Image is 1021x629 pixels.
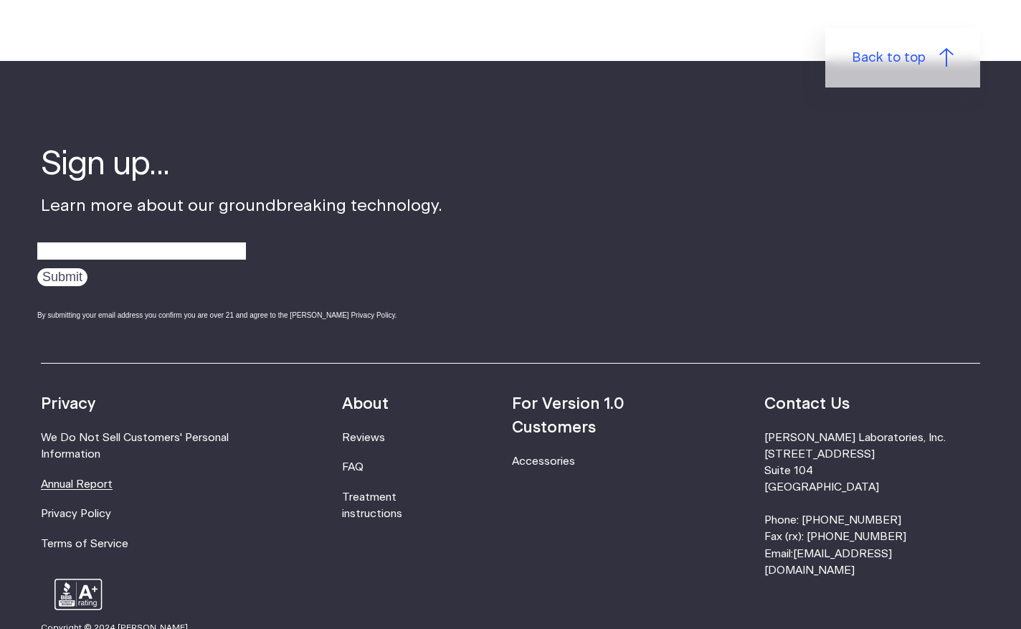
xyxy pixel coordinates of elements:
[41,539,128,549] a: Terms of Service
[41,479,113,490] a: Annual Report
[342,492,402,519] a: Treatment instructions
[41,143,442,187] h4: Sign up...
[764,430,980,579] li: [PERSON_NAME] Laboratories, Inc. [STREET_ADDRESS] Suite 104 [GEOGRAPHIC_DATA] Phone: [PHONE_NUMBE...
[852,48,926,68] span: Back to top
[512,396,625,435] strong: For Version 1.0 Customers
[41,509,111,519] a: Privacy Policy
[342,432,385,443] a: Reviews
[825,28,980,88] a: Back to top
[37,310,442,321] div: By submitting your email address you confirm you are over 21 and agree to the [PERSON_NAME] Priva...
[764,396,850,412] strong: Contact Us
[41,143,442,334] div: Learn more about our groundbreaking technology.
[764,549,892,576] a: [EMAIL_ADDRESS][DOMAIN_NAME]
[342,396,389,412] strong: About
[41,396,95,412] strong: Privacy
[37,268,87,286] input: Submit
[342,462,364,473] a: FAQ
[41,432,229,460] a: We Do Not Sell Customers' Personal Information
[512,456,575,467] a: Accessories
